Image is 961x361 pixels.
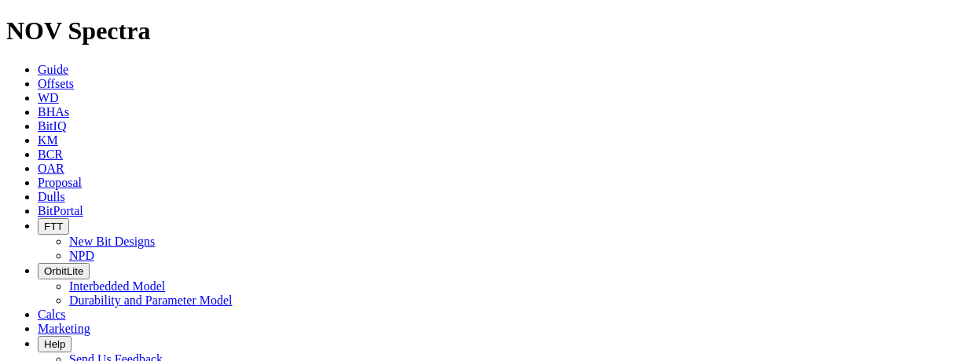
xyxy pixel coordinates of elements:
span: FTT [44,221,63,232]
a: OAR [38,162,64,175]
a: Proposal [38,176,82,189]
a: New Bit Designs [69,235,155,248]
a: Calcs [38,308,66,321]
button: FTT [38,218,69,235]
a: Dulls [38,190,65,203]
a: Interbedded Model [69,279,165,293]
h1: NOV Spectra [6,16,955,46]
a: BHAs [38,105,69,119]
a: BitPortal [38,204,83,217]
button: OrbitLite [38,263,90,279]
a: BCR [38,148,63,161]
a: Durability and Parameter Model [69,294,233,307]
a: NPD [69,249,94,262]
a: Guide [38,63,68,76]
a: WD [38,91,59,104]
a: KM [38,133,58,147]
span: OrbitLite [44,265,83,277]
a: Marketing [38,322,90,335]
span: Help [44,338,65,350]
a: BitIQ [38,119,66,133]
button: Help [38,336,72,352]
a: Offsets [38,77,74,90]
